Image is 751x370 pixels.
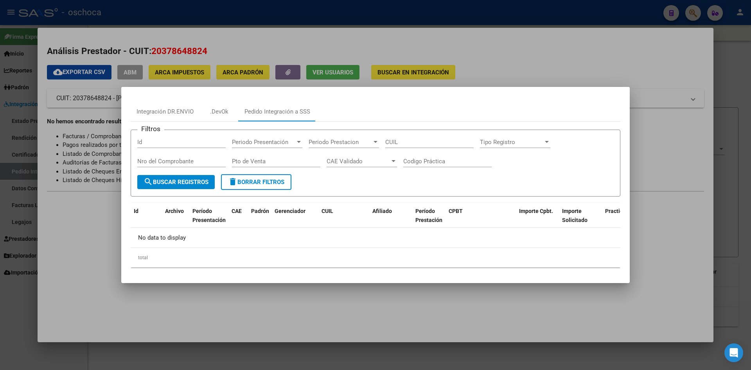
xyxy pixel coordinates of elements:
datatable-header-cell: CPBT [446,203,516,237]
datatable-header-cell: Afiliado [369,203,412,237]
span: Periodo Prestacion [309,139,372,146]
div: No data to display [131,228,620,247]
div: Open Intercom Messenger [724,343,743,362]
mat-icon: search [144,177,153,186]
span: Tipo Registro [480,139,543,146]
div: Pedido Integración a SSS [244,107,310,116]
button: Buscar Registros [137,175,215,189]
datatable-header-cell: Gerenciador [271,203,318,237]
datatable-header-cell: Padrón [248,203,271,237]
datatable-header-cell: Importe Cpbt. [516,203,559,237]
mat-icon: delete [228,177,237,186]
span: Gerenciador [275,208,305,214]
div: Integración DR.ENVIO [137,107,194,116]
span: CAE [232,208,242,214]
span: CPBT [449,208,463,214]
div: .DevOk [210,107,228,116]
span: CUIL [322,208,333,214]
datatable-header-cell: Período Presentación [189,203,228,237]
button: Borrar Filtros [221,174,291,190]
h3: Filtros [137,124,164,134]
datatable-header-cell: Id [131,203,162,237]
span: Importe Cpbt. [519,208,553,214]
span: Id [134,208,138,214]
datatable-header-cell: Archivo [162,203,189,237]
span: Padrón [251,208,269,214]
span: Archivo [165,208,184,214]
datatable-header-cell: CAE [228,203,248,237]
datatable-header-cell: CUIL [318,203,369,237]
span: Período Presentación [192,208,226,223]
span: Borrar Filtros [228,179,284,186]
span: Periodo Presentación [232,139,295,146]
span: Buscar Registros [144,179,208,186]
span: Practica [605,208,626,214]
span: Período Prestación [415,208,442,223]
span: Importe Solicitado [562,208,588,223]
datatable-header-cell: Período Prestación [412,203,446,237]
datatable-header-cell: Importe Solicitado [559,203,602,237]
datatable-header-cell: Practica [602,203,629,237]
span: CAE Validado [327,158,390,165]
div: total [131,248,620,267]
span: Afiliado [372,208,392,214]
